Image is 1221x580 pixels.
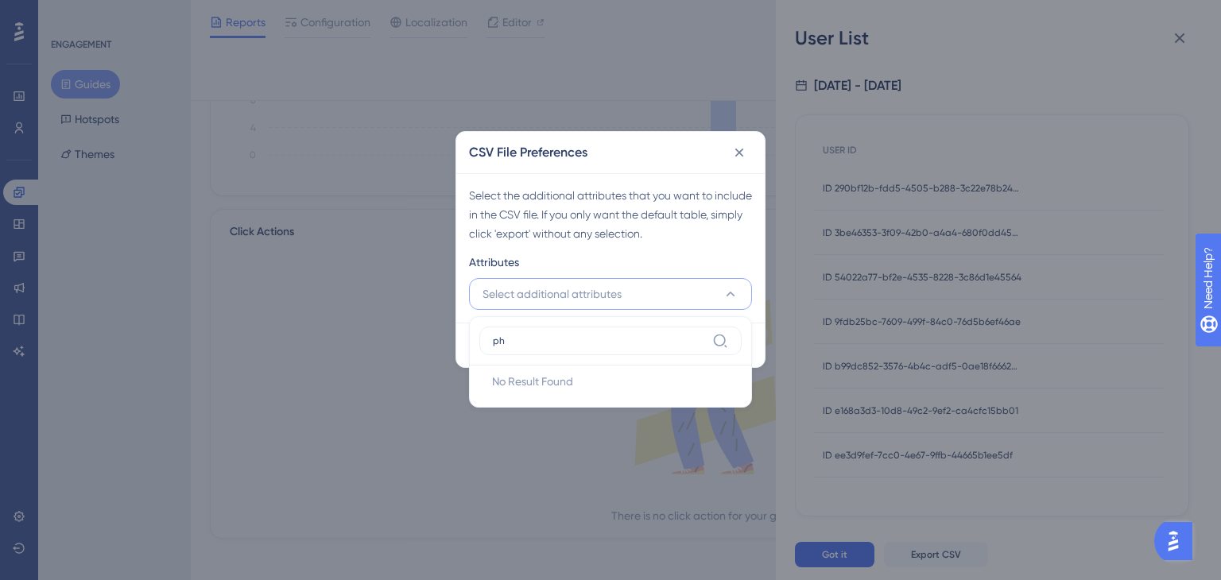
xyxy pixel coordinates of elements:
span: Attributes [469,253,519,272]
span: No Result Found [492,372,573,391]
span: Select additional attributes [483,284,622,304]
div: Select the additional attributes that you want to include in the CSV file. If you only want the d... [469,186,752,243]
iframe: UserGuiding AI Assistant Launcher [1154,517,1202,565]
h2: CSV File Preferences [469,143,587,162]
input: Search for an attribute [493,334,706,347]
span: Need Help? [37,4,99,23]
